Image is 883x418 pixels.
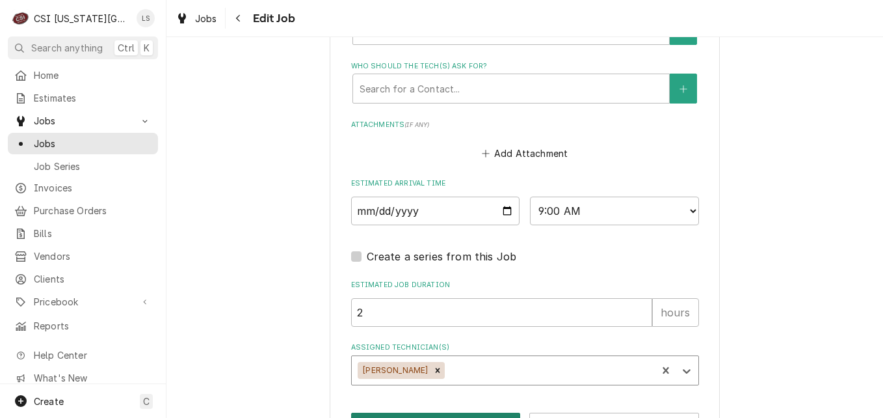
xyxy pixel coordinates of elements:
a: Reports [8,315,158,337]
span: Ctrl [118,41,135,55]
span: Search anything [31,41,103,55]
div: Who should the tech(s) ask for? [351,61,699,104]
button: Search anythingCtrlK [8,36,158,59]
div: hours [652,298,699,327]
span: Bills [34,227,152,240]
label: Create a series from this Job [367,249,517,264]
span: What's New [34,371,150,385]
button: Add Attachment [479,145,570,163]
span: C [143,395,150,408]
span: Edit Job [249,10,295,27]
a: Go to Pricebook [8,291,158,313]
span: Create [34,396,64,407]
label: Who should the tech(s) ask for? [351,61,699,72]
span: Jobs [34,137,152,150]
span: Jobs [195,12,217,25]
span: Job Series [34,160,152,173]
div: LS [137,9,155,27]
button: Navigate back [228,8,249,29]
div: C [12,9,30,27]
label: Attachments [351,120,699,130]
a: Jobs [8,133,158,154]
span: Clients [34,272,152,286]
select: Time Select [530,197,699,225]
div: Estimated Job Duration [351,280,699,326]
a: Invoices [8,177,158,199]
span: ( if any ) [404,121,429,128]
span: Reports [34,319,152,333]
div: Assigned Technician(s) [351,342,699,385]
span: Vendors [34,249,152,263]
span: Help Center [34,348,150,362]
div: Lindy Springer's Avatar [137,9,155,27]
svg: Create New Contact [679,85,687,94]
a: Vendors [8,245,158,267]
button: Create New Contact [670,74,697,104]
a: Clients [8,268,158,290]
label: Assigned Technician(s) [351,342,699,353]
div: Attachments [351,120,699,163]
label: Estimated Job Duration [351,280,699,290]
a: Go to What's New [8,367,158,389]
a: Purchase Orders [8,200,158,221]
input: Date [351,197,520,225]
span: Pricebook [34,295,132,309]
div: Estimated Arrival Time [351,178,699,225]
label: Estimated Arrival Time [351,178,699,189]
span: K [144,41,150,55]
a: Job Series [8,156,158,177]
div: Remove Joshua Marshall [430,362,445,379]
span: Jobs [34,114,132,128]
div: CSI [US_STATE][GEOGRAPHIC_DATA] [34,12,129,25]
span: Estimates [34,91,152,105]
a: Jobs [170,8,222,29]
span: Invoices [34,181,152,195]
span: Home [34,68,152,82]
a: Estimates [8,87,158,109]
span: Purchase Orders [34,204,152,217]
a: Home [8,64,158,86]
a: Go to Help Center [8,344,158,366]
a: Go to Jobs [8,110,158,132]
div: [PERSON_NAME] [358,362,430,379]
a: Bills [8,223,158,244]
div: CSI Kansas City's Avatar [12,9,30,27]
